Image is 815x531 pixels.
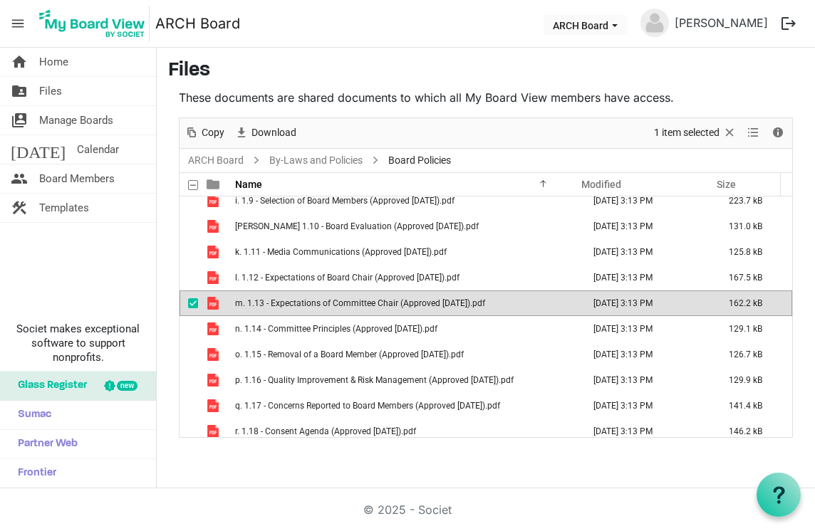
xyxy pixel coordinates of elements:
[11,401,51,429] span: Sumac
[180,316,198,342] td: checkbox
[266,152,365,169] a: By-Laws and Policies
[714,214,792,239] td: 131.0 kB is template cell column header Size
[714,342,792,367] td: 126.7 kB is template cell column header Size
[640,9,669,37] img: no-profile-picture.svg
[232,124,299,142] button: Download
[198,265,231,290] td: is template cell column header type
[231,239,578,265] td: k. 1.11 - Media Communications (Approved April 12, 2023).pdf is template cell column header Name
[180,367,198,393] td: checkbox
[766,118,790,148] div: Details
[714,290,792,316] td: 162.2 kB is template cell column header Size
[180,393,198,419] td: checkbox
[11,372,87,400] span: Glass Register
[11,164,28,193] span: people
[231,316,578,342] td: n. 1.14 - Committee Principles (Approved April 12, 2023).pdf is template cell column header Name
[231,342,578,367] td: o. 1.15 - Removal of a Board Member (Approved April 12, 2023).pdf is template cell column header ...
[714,188,792,214] td: 223.7 kB is template cell column header Size
[714,393,792,419] td: 141.4 kB is template cell column header Size
[578,316,714,342] td: August 28, 2024 3:13 PM column header Modified
[231,393,578,419] td: q. 1.17 - Concerns Reported to Board Members (Approved June 8, 2022).pdf is template cell column ...
[231,188,578,214] td: i. 1.9 - Selection of Board Members (Approved June 8, 2022).pdf is template cell column header Name
[714,265,792,290] td: 167.5 kB is template cell column header Size
[4,10,31,37] span: menu
[35,6,155,41] a: My Board View Logo
[229,118,301,148] div: Download
[231,214,578,239] td: j. 1.10 - Board Evaluation (Approved April 12, 2023).pdf is template cell column header Name
[39,164,115,193] span: Board Members
[578,290,714,316] td: August 28, 2024 3:13 PM column header Modified
[11,77,28,105] span: folder_shared
[769,124,788,142] button: Details
[198,393,231,419] td: is template cell column header type
[180,265,198,290] td: checkbox
[235,298,485,308] span: m. 1.13 - Expectations of Committee Chair (Approved [DATE]).pdf
[11,106,28,135] span: switch_account
[198,367,231,393] td: is template cell column header type
[581,179,621,190] span: Modified
[198,290,231,316] td: is template cell column header type
[182,124,227,142] button: Copy
[39,194,89,222] span: Templates
[180,239,198,265] td: checkbox
[578,265,714,290] td: August 28, 2024 3:13 PM column header Modified
[235,375,514,385] span: p. 1.16 - Quality Improvement & Risk Management (Approved [DATE]).pdf
[235,196,455,206] span: i. 1.9 - Selection of Board Members (Approved [DATE]).pdf
[198,316,231,342] td: is template cell column header type
[11,135,66,164] span: [DATE]
[235,401,500,411] span: q. 1.17 - Concerns Reported to Board Members (Approved [DATE]).pdf
[168,59,804,83] h3: Files
[185,152,246,169] a: ARCH Board
[578,367,714,393] td: August 28, 2024 3:13 PM column header Modified
[235,349,464,359] span: o. 1.15 - Removal of a Board Member (Approved [DATE]).pdf
[774,9,804,38] button: logout
[11,194,28,222] span: construction
[714,316,792,342] td: 129.1 kB is template cell column header Size
[198,419,231,444] td: is template cell column header type
[200,124,226,142] span: Copy
[235,273,460,283] span: l. 1.12 - Expectations of Board Chair (Approved [DATE]).pdf
[714,367,792,393] td: 129.9 kB is template cell column header Size
[717,179,736,190] span: Size
[155,9,240,38] a: ARCH Board
[669,9,774,37] a: [PERSON_NAME]
[578,214,714,239] td: August 28, 2024 3:13 PM column header Modified
[578,239,714,265] td: August 28, 2024 3:13 PM column header Modified
[544,15,627,35] button: ARCH Board dropdownbutton
[235,221,479,231] span: [PERSON_NAME] 1.10 - Board Evaluation (Approved [DATE]).pdf
[180,290,198,316] td: checkbox
[198,188,231,214] td: is template cell column header type
[198,342,231,367] td: is template cell column header type
[180,118,229,148] div: Copy
[235,426,416,436] span: r. 1.18 - Consent Agenda (Approved [DATE]).pdf
[578,419,714,444] td: August 28, 2024 3:13 PM column header Modified
[39,48,68,76] span: Home
[235,324,437,334] span: n. 1.14 - Committee Principles (Approved [DATE]).pdf
[653,124,721,142] span: 1 item selected
[250,124,298,142] span: Download
[77,135,119,164] span: Calendar
[180,419,198,444] td: checkbox
[652,124,739,142] button: Selection
[231,419,578,444] td: r. 1.18 - Consent Agenda (Approved June 8, 2022).pdf is template cell column header Name
[180,342,198,367] td: checkbox
[742,118,766,148] div: View
[39,106,113,135] span: Manage Boards
[578,342,714,367] td: August 28, 2024 3:13 PM column header Modified
[235,247,447,257] span: k. 1.11 - Media Communications (Approved [DATE]).pdf
[231,265,578,290] td: l. 1.12 - Expectations of Board Chair (Approved April 13, 2023).pdf is template cell column heade...
[179,89,793,106] p: These documents are shared documents to which all My Board View members have access.
[180,214,198,239] td: checkbox
[117,381,137,391] div: new
[363,503,452,517] a: © 2025 - Societ
[231,367,578,393] td: p. 1.16 - Quality Improvement & Risk Management (Approved June 8, 2022).pdf is template cell colu...
[578,393,714,419] td: August 28, 2024 3:13 PM column header Modified
[180,188,198,214] td: checkbox
[385,152,454,169] span: Board Policies
[578,188,714,214] td: August 28, 2024 3:13 PM column header Modified
[649,118,742,148] div: Clear selection
[198,239,231,265] td: is template cell column header type
[714,239,792,265] td: 125.8 kB is template cell column header Size
[744,124,762,142] button: View dropdownbutton
[198,214,231,239] td: is template cell column header type
[6,322,150,364] span: Societ makes exceptional software to support nonprofits.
